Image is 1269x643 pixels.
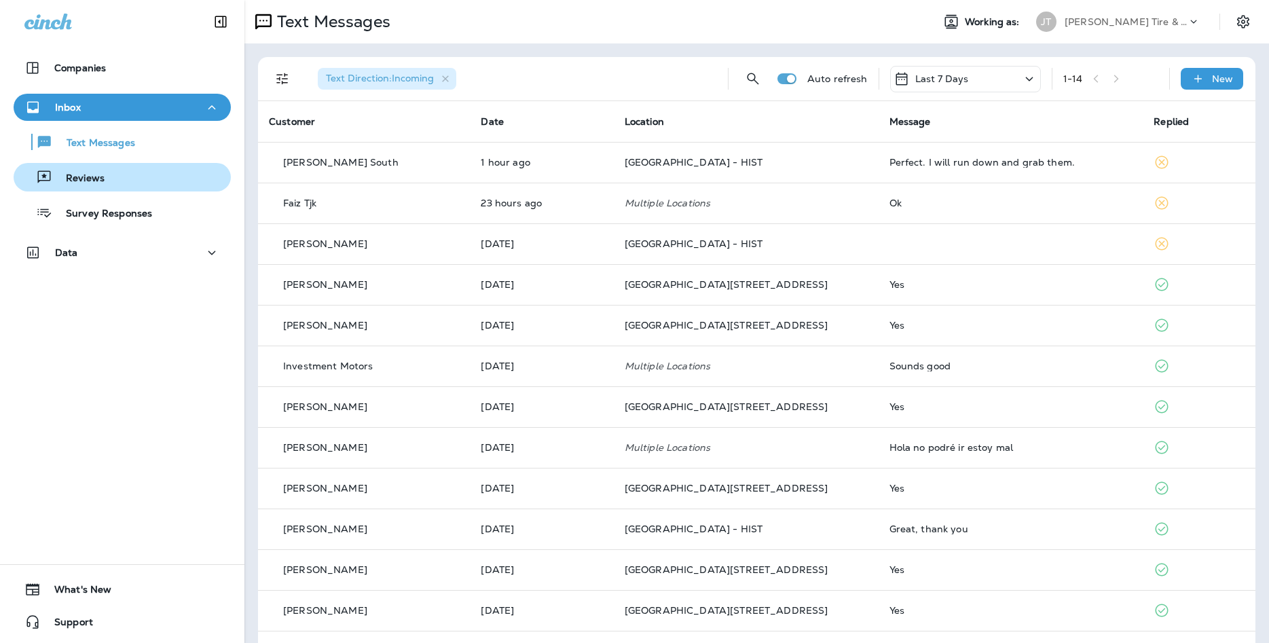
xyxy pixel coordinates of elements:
p: [PERSON_NAME] [283,442,367,453]
span: Date [481,115,504,128]
button: Filters [269,65,296,92]
p: Oct 2, 2025 12:06 PM [481,605,602,616]
div: Great, thank you [889,523,1133,534]
p: [PERSON_NAME] South [283,157,399,168]
p: [PERSON_NAME] [283,279,367,290]
p: Oct 8, 2025 12:36 PM [481,198,602,208]
button: Companies [14,54,231,81]
span: Support [41,617,93,633]
span: [GEOGRAPHIC_DATA][STREET_ADDRESS] [625,401,828,413]
span: [GEOGRAPHIC_DATA][STREET_ADDRESS] [625,278,828,291]
p: Oct 8, 2025 09:01 AM [481,279,602,290]
p: [PERSON_NAME] [283,401,367,412]
p: Oct 5, 2025 01:16 PM [481,483,602,494]
p: Companies [54,62,106,73]
p: New [1212,73,1233,84]
p: Oct 3, 2025 01:13 PM [481,523,602,534]
p: Reviews [52,172,105,185]
button: What's New [14,576,231,603]
p: Last 7 Days [915,73,969,84]
button: Inbox [14,94,231,121]
p: [PERSON_NAME] [283,238,367,249]
p: Oct 9, 2025 10:46 AM [481,157,602,168]
span: [GEOGRAPHIC_DATA][STREET_ADDRESS] [625,564,828,576]
span: Working as: [965,16,1023,28]
p: [PERSON_NAME] [283,523,367,534]
button: Search Messages [739,65,767,92]
span: [GEOGRAPHIC_DATA] - HIST [625,156,762,168]
span: What's New [41,584,111,600]
button: Reviews [14,163,231,191]
span: Customer [269,115,315,128]
button: Text Messages [14,128,231,156]
div: Yes [889,401,1133,412]
div: Perfect. I will run down and grab them. [889,157,1133,168]
div: Yes [889,564,1133,575]
div: Text Direction:Incoming [318,68,456,90]
span: [GEOGRAPHIC_DATA][STREET_ADDRESS] [625,604,828,617]
p: Oct 8, 2025 10:18 AM [481,238,602,249]
p: [PERSON_NAME] Tire & Auto [1065,16,1187,27]
p: Oct 6, 2025 09:08 AM [481,401,602,412]
span: Text Direction : Incoming [326,72,434,84]
p: Investment Motors [283,361,373,371]
p: Faiz Tjk [283,198,316,208]
button: Survey Responses [14,198,231,227]
p: [PERSON_NAME] [283,483,367,494]
p: Oct 7, 2025 10:27 AM [481,320,602,331]
p: Inbox [55,102,81,113]
button: Data [14,239,231,266]
p: Multiple Locations [625,361,868,371]
p: Text Messages [272,12,390,32]
p: Oct 6, 2025 03:24 AM [481,442,602,453]
p: Survey Responses [52,208,152,221]
button: Support [14,608,231,636]
div: Ok [889,198,1133,208]
span: [GEOGRAPHIC_DATA][STREET_ADDRESS] [625,482,828,494]
p: Multiple Locations [625,442,868,453]
button: Settings [1231,10,1255,34]
p: Data [55,247,78,258]
p: Auto refresh [807,73,868,84]
button: Collapse Sidebar [202,8,240,35]
p: Oct 2, 2025 05:35 PM [481,564,602,575]
span: Location [625,115,664,128]
div: Yes [889,279,1133,290]
span: Message [889,115,931,128]
p: Text Messages [53,137,135,150]
div: Yes [889,483,1133,494]
p: Multiple Locations [625,198,868,208]
span: Replied [1154,115,1189,128]
span: [GEOGRAPHIC_DATA][STREET_ADDRESS] [625,319,828,331]
span: [GEOGRAPHIC_DATA] - HIST [625,238,762,250]
p: Oct 7, 2025 10:14 AM [481,361,602,371]
span: [GEOGRAPHIC_DATA] - HIST [625,523,762,535]
div: JT [1036,12,1056,32]
div: 1 - 14 [1063,73,1083,84]
p: [PERSON_NAME] [283,605,367,616]
p: [PERSON_NAME] [283,320,367,331]
div: Sounds good [889,361,1133,371]
div: Yes [889,605,1133,616]
div: Yes [889,320,1133,331]
p: [PERSON_NAME] [283,564,367,575]
div: Hola no podré ir estoy mal [889,442,1133,453]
